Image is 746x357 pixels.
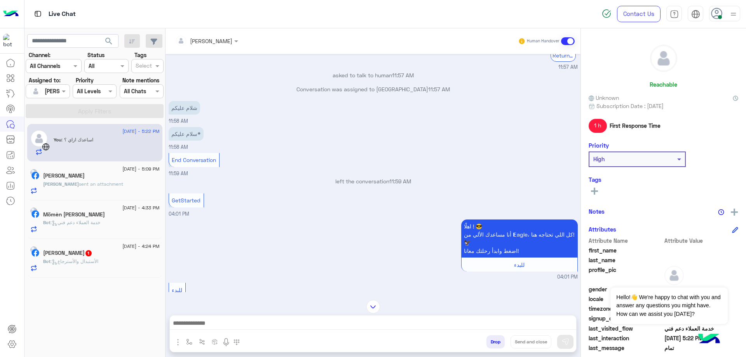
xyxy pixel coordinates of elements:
[670,10,679,19] img: tab
[589,285,663,293] span: gender
[514,261,525,268] span: للبدء
[51,219,100,225] span: : خدمة العملاء دعم فني
[666,6,682,22] a: tab
[461,219,578,258] p: 7/9/2025, 4:01 PM
[589,324,663,333] span: last_visited_flow
[602,9,611,18] img: spinner
[169,101,200,115] p: 7/9/2025, 11:58 AM
[3,6,19,22] img: Logo
[29,51,51,59] label: Channel:
[664,266,684,285] img: defaultAdmin.png
[104,37,113,46] span: search
[664,344,739,352] span: تمام
[650,45,677,71] img: defaultAdmin.png
[31,249,39,257] img: Facebook
[650,81,677,88] h6: Reachable
[729,9,738,19] img: profile
[43,258,51,264] span: Bot
[51,258,98,264] span: : الأستبدال والأسترجاع
[122,165,159,172] span: [DATE] - 5:09 PM
[169,144,188,150] span: 11:58 AM
[589,226,616,233] h6: Attributes
[589,266,663,284] span: profile_pic
[209,335,221,348] button: create order
[54,137,61,143] span: You
[43,172,85,179] h5: Ahmed Othman
[558,64,578,71] span: 11:57 AM
[85,250,92,256] span: 1
[589,295,663,303] span: locale
[589,208,605,215] h6: Notes
[389,178,411,185] span: 11:59 AM
[169,71,578,79] p: asked to talk to human
[43,219,51,225] span: Bot
[122,128,159,135] span: [DATE] - 5:22 PM
[610,122,661,130] span: First Response Time
[186,339,192,345] img: select flow
[169,127,204,141] p: 7/9/2025, 11:58 AM
[596,102,664,110] span: Subscription Date : [DATE]
[392,72,414,78] span: 11:57 AM
[169,177,578,185] p: left the conversation
[557,273,578,281] span: 04:01 PM
[589,344,663,352] span: last_message
[589,94,619,102] span: Unknown
[428,86,450,92] span: 11:57 AM
[169,211,189,217] span: 04:01 PM
[79,181,123,187] span: sent an attachment
[30,169,37,176] img: picture
[43,211,105,218] h5: Mömèn M Abdôu
[33,9,43,19] img: tab
[43,181,79,187] span: [PERSON_NAME]
[366,300,380,313] img: scroll
[589,305,663,313] span: timezone
[183,335,196,348] button: select flow
[172,287,182,293] span: للبدء
[172,197,200,204] span: GetStarted
[527,38,559,44] small: Human Handover
[551,49,576,61] div: Return to Bot
[169,85,578,93] p: Conversation was assigned to [GEOGRAPHIC_DATA]
[31,210,39,218] img: Facebook
[134,51,146,59] label: Tags
[99,34,119,51] button: search
[122,243,159,250] span: [DATE] - 4:24 PM
[173,338,183,347] img: send attachment
[589,237,663,245] span: Attribute Name
[29,76,61,84] label: Assigned to:
[718,209,724,215] img: notes
[617,6,661,22] a: Contact Us
[691,10,700,19] img: tab
[486,335,505,348] button: Drop
[199,339,205,345] img: Trigger scenario
[87,51,105,59] label: Status
[49,9,76,19] p: Live Chat
[589,334,663,342] span: last_interaction
[30,130,48,147] img: defaultAdmin.png
[664,237,739,245] span: Attribute Value
[511,335,551,348] button: Send and close
[122,204,159,211] span: [DATE] - 4:33 PM
[610,287,727,324] span: Hello!👋 We're happy to chat with you and answer any questions you might have. How can we assist y...
[664,334,739,342] span: 2025-09-07T14:22:18.5797889Z
[76,76,94,84] label: Priority
[3,34,17,48] img: 713415422032625
[234,339,240,345] img: make a call
[589,176,738,183] h6: Tags
[134,61,152,71] div: Select
[42,143,50,151] img: WebChat
[169,171,188,176] span: 11:59 AM
[61,137,93,143] span: اساعدك ازاي ؟
[169,118,188,124] span: 11:58 AM
[31,172,39,179] img: Facebook
[589,246,663,254] span: first_name
[172,157,216,163] span: End Conversation
[30,207,37,214] img: picture
[212,339,218,345] img: create order
[30,86,41,97] img: defaultAdmin.png
[589,314,663,322] span: signup_date
[43,250,92,256] h5: Mariam Mousa
[695,326,723,353] img: hulul-logo.png
[731,209,738,216] img: add
[589,142,609,149] h6: Priority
